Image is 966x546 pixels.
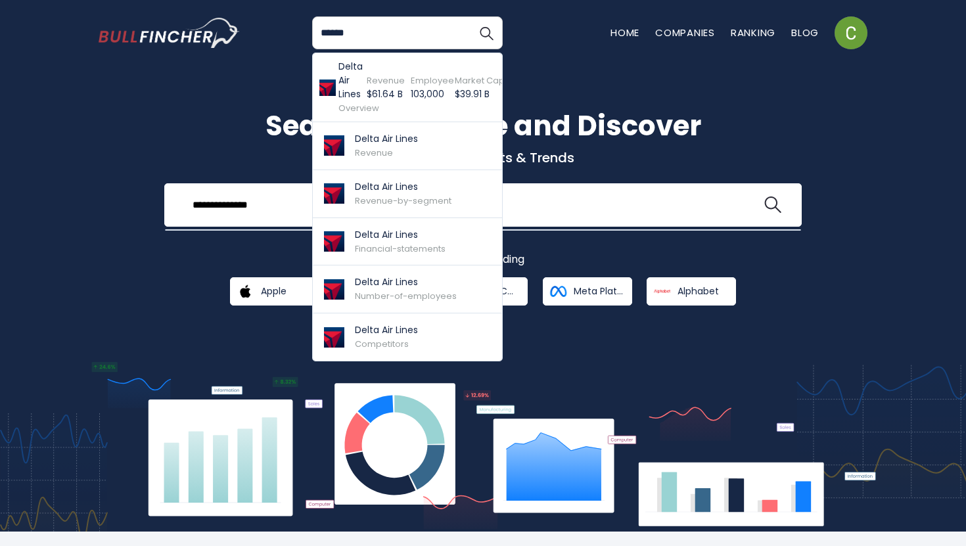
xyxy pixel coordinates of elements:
span: Market Capitalization [455,74,545,87]
a: Apple [230,277,319,306]
span: Apple [261,285,287,297]
span: Overview [338,102,379,114]
button: Search [470,16,503,49]
span: Financial-statements [355,242,446,255]
a: Delta Air Lines Competitors [313,313,502,361]
a: Home [610,26,639,39]
p: $39.91 B [455,87,545,101]
a: Delta Air Lines Number-of-employees [313,265,502,313]
a: Meta Platforms [543,277,632,306]
p: Delta Air Lines [355,180,451,194]
span: Alphabet [678,285,719,297]
p: What's trending [99,253,867,267]
a: Companies [655,26,715,39]
a: Delta Air Lines Financial-statements [313,218,502,266]
a: Blog [791,26,819,39]
a: Delta Air Lines Overview Revenue $61.64 B Employee 103,000 Market Capitalization $39.91 B [313,53,502,122]
p: Delta Air Lines [355,275,457,289]
p: Delta Air Lines [355,132,418,146]
h1: Search, Visualize and Discover [99,105,867,147]
p: $61.64 B [367,87,405,101]
p: Delta Air Lines [338,60,374,101]
a: Ranking [731,26,775,39]
p: Company Insights & Trends [99,149,867,166]
a: Delta Air Lines Revenue-by-segment [313,170,502,218]
a: Alphabet [647,277,736,306]
a: Go to homepage [99,18,240,48]
p: Delta Air Lines [355,323,418,337]
span: Revenue [355,147,393,159]
span: Revenue [367,74,405,87]
span: Competitors [355,338,409,350]
p: Delta Air Lines [355,228,446,242]
a: Delta Air Lines Revenue [313,122,502,170]
img: search icon [764,196,781,214]
span: Employee [411,74,454,87]
img: bullfincher logo [99,18,240,48]
p: 103,000 [411,87,454,101]
span: Meta Platforms [574,285,623,297]
span: Number-of-employees [355,290,457,302]
span: Revenue-by-segment [355,194,451,207]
